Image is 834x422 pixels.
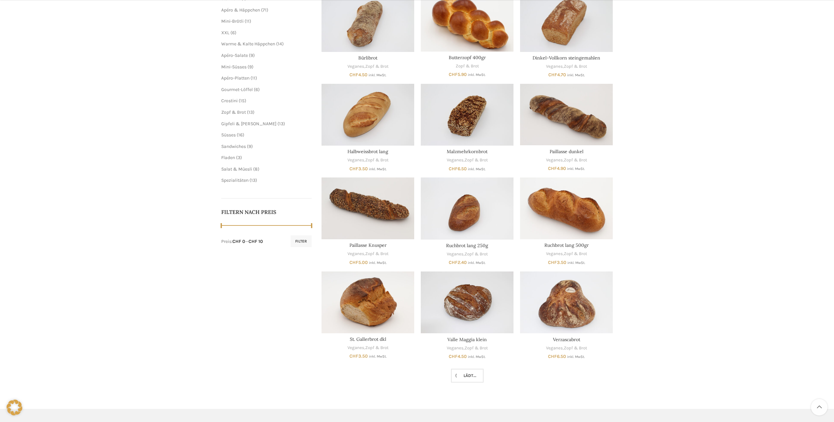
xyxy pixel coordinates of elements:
[255,166,258,172] span: 8
[278,41,282,47] span: 14
[520,251,613,257] div: ,
[548,354,557,359] span: CHF
[546,157,563,163] a: Veganes
[347,149,388,154] a: Halbweissbrot lang
[564,345,587,351] a: Zopf & Brot
[221,132,236,138] a: Süsses
[548,72,566,78] bdi: 4.70
[468,261,486,265] small: inkl. MwSt.
[349,166,358,172] span: CHF
[347,157,364,163] a: Veganes
[347,63,364,70] a: Veganes
[520,271,613,333] a: Verzascabrot
[322,84,414,146] a: Halbweissbrot lang
[546,251,563,257] a: Veganes
[221,30,229,35] a: XXL
[232,239,245,244] span: CHF 0
[349,72,358,78] span: CHF
[546,345,563,351] a: Veganes
[564,251,587,257] a: Zopf & Brot
[279,121,283,127] span: 13
[369,261,387,265] small: inkl. MwSt.
[421,251,513,257] div: ,
[221,64,247,70] a: Mini-Süsses
[221,109,246,115] span: Zopf & Brot
[567,167,585,171] small: inkl. MwSt.
[249,109,253,115] span: 13
[564,63,587,70] a: Zopf & Brot
[255,87,258,92] span: 6
[421,157,513,163] div: ,
[349,260,358,265] span: CHF
[468,167,486,171] small: inkl. MwSt.
[221,98,238,104] a: Crostini
[449,354,467,359] bdi: 4.50
[548,166,557,171] span: CHF
[221,177,249,183] span: Spezialitäten
[458,373,476,378] span: Lädt...
[322,63,414,70] div: ,
[465,345,488,351] a: Zopf & Brot
[449,55,486,60] a: Butterzopf 400gr
[252,75,255,81] span: 11
[221,87,253,92] a: Gourmet-Löffel
[221,53,248,58] a: Apéro-Salate
[251,177,255,183] span: 13
[349,242,387,248] a: Paillasse Knusper
[421,271,513,333] a: Valle Maggia klein
[567,73,585,77] small: inkl. MwSt.
[221,208,312,216] h5: Filtern nach Preis
[349,166,368,172] bdi: 3.50
[369,354,387,359] small: inkl. MwSt.
[322,345,414,351] div: ,
[567,355,585,359] small: inkl. MwSt.
[468,355,486,359] small: inkl. MwSt.
[322,271,414,333] a: St. Gallerbrot dkl
[250,53,253,58] span: 9
[221,144,246,149] a: Sandwiches
[263,7,267,13] span: 71
[347,251,364,257] a: Veganes
[520,177,613,239] a: Ruchbrot lang 500gr
[449,354,458,359] span: CHF
[449,166,458,172] span: CHF
[421,84,513,146] a: Malzmehrkornbrot
[232,30,235,35] span: 6
[221,7,260,13] span: Apéro & Häppchen
[221,18,244,24] span: Mini-Brötli
[365,157,389,163] a: Zopf & Brot
[567,261,585,265] small: inkl. MwSt.
[465,251,488,257] a: Zopf & Brot
[468,73,486,77] small: inkl. MwSt.
[446,243,488,248] a: Ruchbrot lang 250g
[249,144,251,149] span: 9
[347,345,364,351] a: Veganes
[520,84,613,146] a: Paillasse dunkel
[548,260,557,265] span: CHF
[548,166,566,171] bdi: 4.90
[349,353,368,359] bdi: 3.50
[221,41,275,47] a: Warme & Kalte Häppchen
[520,63,613,70] div: ,
[456,63,479,69] a: Zopf & Brot
[349,72,368,78] bdi: 4.50
[365,345,389,351] a: Zopf & Brot
[221,75,250,81] a: Apéro-Platten
[221,238,263,245] div: Preis: —
[291,235,312,247] button: Filter
[221,166,252,172] a: Salat & Müesli
[546,63,563,70] a: Veganes
[240,98,245,104] span: 15
[548,72,557,78] span: CHF
[238,132,243,138] span: 16
[246,18,250,24] span: 11
[238,155,240,160] span: 3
